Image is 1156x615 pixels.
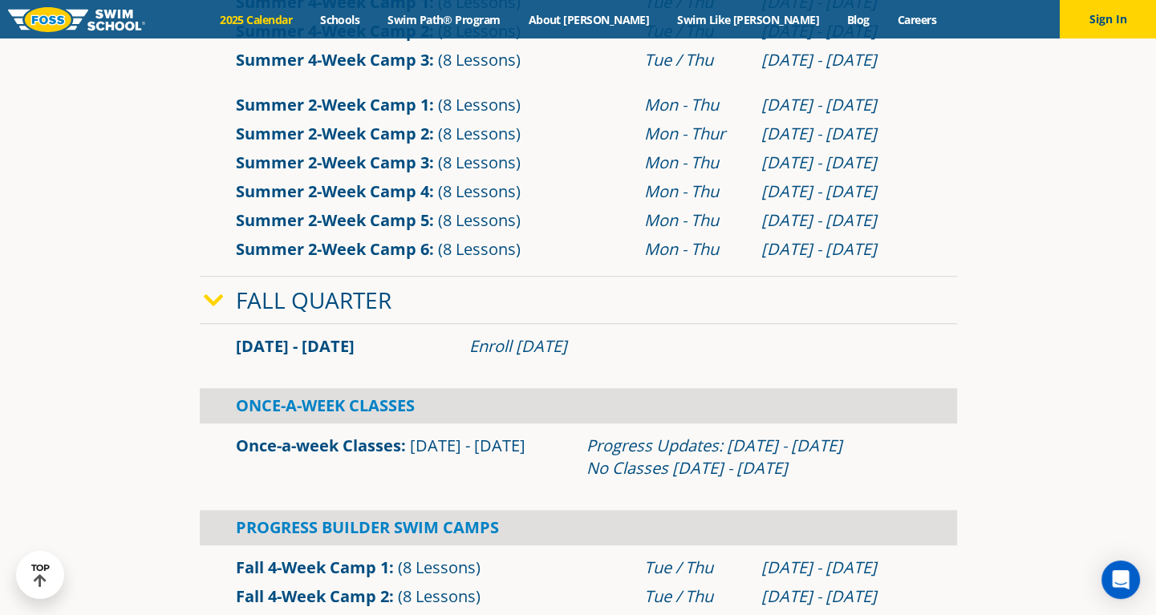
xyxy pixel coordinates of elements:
a: Once-a-week Classes [236,435,401,456]
a: Summer 2-Week Camp 5 [236,209,429,231]
div: [DATE] - [DATE] [761,152,921,174]
div: Tue / Thu [644,556,745,579]
img: FOSS Swim School Logo [8,7,145,32]
div: [DATE] - [DATE] [761,556,921,579]
a: Fall 4-Week Camp 2 [236,585,389,607]
span: (8 Lessons) [438,238,521,260]
div: [DATE] - [DATE] [761,49,921,71]
div: Tue / Thu [644,585,745,608]
div: [DATE] - [DATE] [761,94,921,116]
a: Schools [306,12,374,27]
span: (8 Lessons) [438,20,521,42]
div: Mon - Thur [644,123,745,145]
div: Mon - Thu [644,238,745,261]
div: Mon - Thu [644,209,745,232]
div: Once-A-Week Classes [200,388,957,423]
a: Summer 2-Week Camp 3 [236,152,429,173]
a: Summer 4-Week Camp 2 [236,20,429,42]
div: Open Intercom Messenger [1101,560,1140,599]
a: Summer 4-Week Camp 3 [236,49,429,71]
div: TOP [31,563,50,588]
a: Summer 2-Week Camp 6 [236,238,429,260]
a: Summer 2-Week Camp 2 [236,123,429,144]
span: (8 Lessons) [398,556,481,578]
div: Progress Builder Swim Camps [200,510,957,545]
span: (8 Lessons) [398,585,481,607]
div: Enroll [DATE] [469,335,921,358]
span: [DATE] - [DATE] [236,335,355,357]
span: [DATE] - [DATE] [410,435,525,456]
a: Blog [833,12,883,27]
div: [DATE] - [DATE] [761,123,921,145]
a: Careers [883,12,950,27]
a: Fall 4-Week Camp 1 [236,556,389,578]
div: Tue / Thu [644,49,745,71]
a: Swim Like [PERSON_NAME] [663,12,834,27]
div: Progress Updates: [DATE] - [DATE] No Classes [DATE] - [DATE] [586,435,921,479]
a: Fall Quarter [236,285,391,315]
a: Swim Path® Program [374,12,514,27]
span: (8 Lessons) [438,94,521,115]
div: Mon - Thu [644,180,745,203]
div: Mon - Thu [644,94,745,116]
span: (8 Lessons) [438,152,521,173]
div: [DATE] - [DATE] [761,209,921,232]
div: [DATE] - [DATE] [761,585,921,608]
a: About [PERSON_NAME] [514,12,663,27]
div: Mon - Thu [644,152,745,174]
span: (8 Lessons) [438,49,521,71]
div: [DATE] - [DATE] [761,180,921,203]
div: [DATE] - [DATE] [761,238,921,261]
span: (8 Lessons) [438,209,521,231]
a: Summer 2-Week Camp 1 [236,94,429,115]
a: Summer 2-Week Camp 4 [236,180,429,202]
span: (8 Lessons) [438,123,521,144]
a: 2025 Calendar [206,12,306,27]
span: (8 Lessons) [438,180,521,202]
